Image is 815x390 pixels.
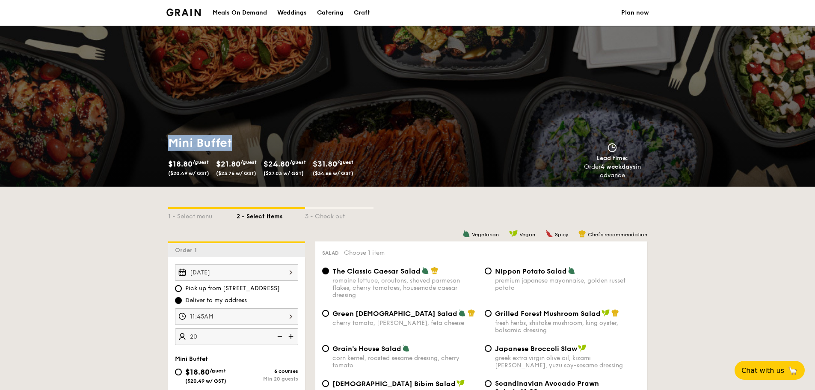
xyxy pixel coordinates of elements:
span: /guest [337,159,353,165]
span: [DEMOGRAPHIC_DATA] Bibim Salad [332,380,456,388]
input: Grain's House Saladcorn kernel, roasted sesame dressing, cherry tomato [322,345,329,352]
img: icon-vegetarian.fe4039eb.svg [462,230,470,238]
span: Vegan [519,232,535,238]
input: Number of guests [175,328,298,345]
span: Deliver to my address [185,296,247,305]
img: icon-vegan.f8ff3823.svg [602,309,610,317]
input: Pick up from [STREET_ADDRESS] [175,285,182,292]
span: Choose 1 item [344,249,385,256]
div: Min 20 guests [237,376,298,382]
input: Nippon Potato Saladpremium japanese mayonnaise, golden russet potato [485,268,492,274]
span: Spicy [555,232,568,238]
span: Pick up from [STREET_ADDRESS] [185,284,280,293]
span: Vegetarian [472,232,499,238]
span: Grain's House Salad [332,345,401,353]
span: Lead time: [596,155,628,162]
span: $18.80 [185,367,210,377]
span: Salad [322,250,339,256]
input: Green [DEMOGRAPHIC_DATA] Saladcherry tomato, [PERSON_NAME], feta cheese [322,310,329,317]
img: icon-vegan.f8ff3823.svg [509,230,518,238]
img: icon-vegetarian.fe4039eb.svg [568,267,575,274]
span: Nippon Potato Salad [495,267,567,275]
img: icon-chef-hat.a58ddaea.svg [611,309,619,317]
div: Order in advance [574,163,651,180]
img: icon-vegan.f8ff3823.svg [456,379,465,387]
img: icon-chef-hat.a58ddaea.svg [468,309,475,317]
div: romaine lettuce, croutons, shaved parmesan flakes, cherry tomatoes, housemade caesar dressing [332,277,478,299]
input: Event time [175,308,298,325]
input: The Classic Caesar Saladromaine lettuce, croutons, shaved parmesan flakes, cherry tomatoes, house... [322,268,329,274]
strong: 4 weekdays [601,163,636,170]
span: Grilled Forest Mushroom Salad [495,310,601,318]
img: icon-clock.2db775ea.svg [606,143,619,152]
span: /guest [290,159,306,165]
input: Grilled Forest Mushroom Saladfresh herbs, shiitake mushroom, king oyster, balsamic dressing [485,310,492,317]
span: ($27.03 w/ GST) [264,170,304,176]
span: Green [DEMOGRAPHIC_DATA] Salad [332,310,457,318]
span: $18.80 [168,159,193,169]
span: 🦙 [788,366,798,375]
img: icon-add.58712e84.svg [285,328,298,345]
span: Chat with us [741,366,784,375]
img: icon-spicy.37a8142b.svg [545,230,553,238]
input: Japanese Broccoli Slawgreek extra virgin olive oil, kizami [PERSON_NAME], yuzu soy-sesame dressing [485,345,492,352]
div: premium japanese mayonnaise, golden russet potato [495,277,640,292]
img: icon-vegetarian.fe4039eb.svg [421,267,429,274]
span: ($34.66 w/ GST) [313,170,353,176]
div: fresh herbs, shiitake mushroom, king oyster, balsamic dressing [495,319,640,334]
div: 6 courses [237,368,298,374]
span: $24.80 [264,159,290,169]
input: Event date [175,264,298,281]
span: The Classic Caesar Salad [332,267,421,275]
img: icon-chef-hat.a58ddaea.svg [431,267,439,274]
img: icon-vegetarian.fe4039eb.svg [402,344,410,352]
span: Mini Buffet [175,355,208,363]
img: icon-vegan.f8ff3823.svg [578,344,587,352]
a: Logotype [166,9,201,16]
input: Scandinavian Avocado Prawn Salad+$1.00[PERSON_NAME], [PERSON_NAME], [PERSON_NAME], red onion [485,380,492,387]
img: Grain [166,9,201,16]
div: cherry tomato, [PERSON_NAME], feta cheese [332,319,478,327]
span: $31.80 [313,159,337,169]
span: ($23.76 w/ GST) [216,170,256,176]
span: /guest [240,159,257,165]
button: Chat with us🦙 [735,361,805,380]
span: $21.80 [216,159,240,169]
span: ($20.49 w/ GST) [168,170,209,176]
img: icon-chef-hat.a58ddaea.svg [578,230,586,238]
span: Japanese Broccoli Slaw [495,345,577,353]
input: $18.80/guest($20.49 w/ GST)6 coursesMin 20 guests [175,369,182,375]
span: ($20.49 w/ GST) [185,378,226,384]
input: [DEMOGRAPHIC_DATA] Bibim Saladfive-spice tofu, shiitake mushroom, korean beansprout, spinach [322,380,329,387]
h1: Mini Buffet [168,135,404,151]
input: Deliver to my address [175,297,182,304]
img: icon-reduce.1d2dbef1.svg [273,328,285,345]
div: corn kernel, roasted sesame dressing, cherry tomato [332,354,478,369]
div: 2 - Select items [237,209,305,221]
div: 3 - Check out [305,209,373,221]
span: /guest [193,159,209,165]
span: Chef's recommendation [588,232,647,238]
span: Order 1 [175,247,200,254]
div: greek extra virgin olive oil, kizami [PERSON_NAME], yuzu soy-sesame dressing [495,354,640,369]
div: 1 - Select menu [168,209,237,221]
img: icon-vegetarian.fe4039eb.svg [458,309,466,317]
span: /guest [210,368,226,374]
